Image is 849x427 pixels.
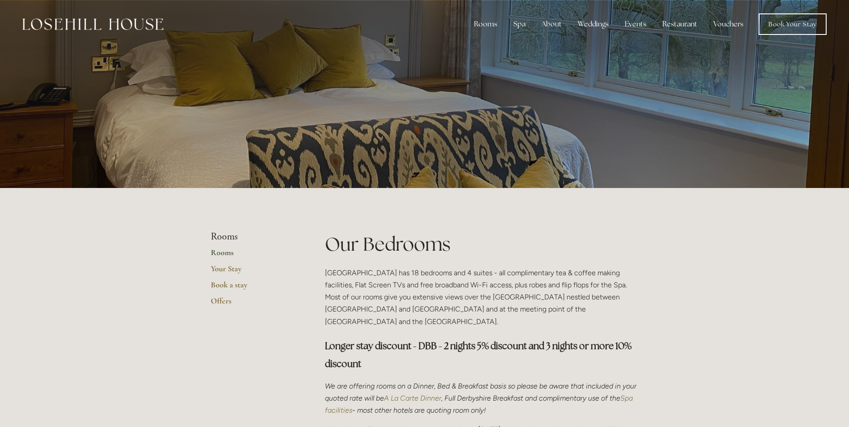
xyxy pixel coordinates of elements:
[211,264,296,280] a: Your Stay
[211,231,296,243] li: Rooms
[211,280,296,296] a: Book a stay
[211,248,296,264] a: Rooms
[352,406,486,414] em: - most other hotels are quoting room only!
[618,15,653,33] div: Events
[534,15,569,33] div: About
[571,15,616,33] div: Weddings
[655,15,704,33] div: Restaurant
[325,382,638,402] em: We are offering rooms on a Dinner, Bed & Breakfast basis so please be aware that included in your...
[325,267,639,328] p: [GEOGRAPHIC_DATA] has 18 bedrooms and 4 suites - all complimentary tea & coffee making facilities...
[506,15,533,33] div: Spa
[325,340,633,370] strong: Longer stay discount - DBB - 2 nights 5% discount and 3 nights or more 10% discount
[325,231,639,257] h1: Our Bedrooms
[467,15,504,33] div: Rooms
[759,13,827,35] a: Book Your Stay
[384,394,441,402] a: A La Carte Dinner
[706,15,751,33] a: Vouchers
[22,18,163,30] img: Losehill House
[441,394,620,402] em: , Full Derbyshire Breakfast and complimentary use of the
[211,296,296,312] a: Offers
